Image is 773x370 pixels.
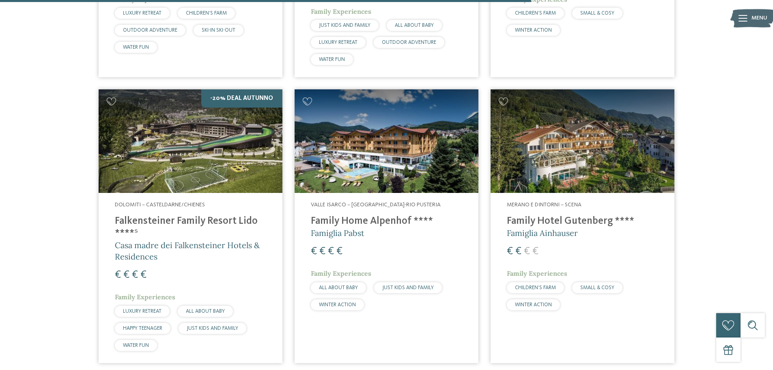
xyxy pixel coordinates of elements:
[140,270,146,280] span: €
[123,28,177,33] span: OUTDOOR ADVENTURE
[123,326,162,331] span: HAPPY TEENAGER
[515,28,552,33] span: WINTER ACTION
[580,285,614,290] span: SMALL & COSY
[123,343,149,348] span: WATER FUN
[524,246,530,257] span: €
[123,11,161,16] span: LUXURY RETREAT
[123,309,161,314] span: LUXURY RETREAT
[115,202,205,208] span: Dolomiti – Casteldarne/Chienes
[99,89,282,193] img: Cercate un hotel per famiglie? Qui troverete solo i migliori!
[507,215,658,227] h4: Family Hotel Gutenberg ****
[295,89,478,193] img: Family Home Alpenhof ****
[319,246,325,257] span: €
[311,269,371,277] span: Family Experiences
[515,302,552,307] span: WINTER ACTION
[532,246,538,257] span: €
[186,11,227,16] span: CHILDREN’S FARM
[319,40,357,45] span: LUXURY RETREAT
[132,270,138,280] span: €
[311,7,371,15] span: Family Experiences
[336,246,342,257] span: €
[507,269,567,277] span: Family Experiences
[328,246,334,257] span: €
[295,89,478,363] a: Cercate un hotel per famiglie? Qui troverete solo i migliori! Valle Isarco – [GEOGRAPHIC_DATA]-Ri...
[491,89,674,193] img: Family Hotel Gutenberg ****
[507,228,578,238] span: Famiglia Ainhauser
[395,23,434,28] span: ALL ABOUT BABY
[580,11,614,16] span: SMALL & COSY
[382,285,434,290] span: JUST KIDS AND FAMILY
[319,23,370,28] span: JUST KIDS AND FAMILY
[507,246,513,257] span: €
[491,89,674,363] a: Cercate un hotel per famiglie? Qui troverete solo i migliori! Merano e dintorni – Scena Family Ho...
[202,28,235,33] span: SKI-IN SKI-OUT
[319,302,356,307] span: WINTER ACTION
[311,246,317,257] span: €
[115,293,175,301] span: Family Experiences
[507,202,581,208] span: Merano e dintorni – Scena
[515,11,556,16] span: CHILDREN’S FARM
[515,285,556,290] span: CHILDREN’S FARM
[115,215,266,240] h4: Falkensteiner Family Resort Lido ****ˢ
[99,89,282,363] a: Cercate un hotel per famiglie? Qui troverete solo i migliori! -20% Deal Autunno Dolomiti – Castel...
[311,215,462,227] h4: Family Home Alpenhof ****
[319,57,345,62] span: WATER FUN
[187,326,238,331] span: JUST KIDS AND FAMILY
[311,202,441,208] span: Valle Isarco – [GEOGRAPHIC_DATA]-Rio Pusteria
[382,40,436,45] span: OUTDOOR ADVENTURE
[319,285,358,290] span: ALL ABOUT BABY
[115,240,260,262] span: Casa madre dei Falkensteiner Hotels & Residences
[123,270,129,280] span: €
[123,45,149,50] span: WATER FUN
[515,246,521,257] span: €
[311,228,364,238] span: Famiglia Pabst
[115,270,121,280] span: €
[186,309,225,314] span: ALL ABOUT BABY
